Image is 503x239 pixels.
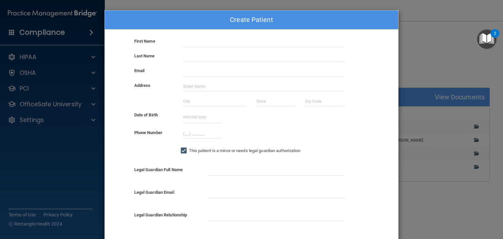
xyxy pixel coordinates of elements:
button: Open Resource Center, 2 new notifications [477,30,496,49]
input: Street Name [183,82,345,91]
b: Last Name [134,53,155,58]
b: Date of Birth [134,112,158,117]
label: This patient is a minor or needs legal guardian authorization [181,147,301,155]
b: Address [134,83,151,88]
input: This patient is a minor or needs legal guardian authorization [181,148,188,153]
div: 2 [494,33,496,42]
b: Legal Guardian Email [134,190,174,195]
b: First Name [134,39,155,44]
b: Email [134,68,145,73]
input: State [256,96,295,106]
input: Zip Code [305,96,344,106]
input: City [183,96,247,106]
input: mm/dd/yyyy [183,111,222,123]
b: Legal Guardian Relationship [134,212,187,217]
b: Legal Guardian Full Name [134,167,183,172]
div: Create Patient [105,10,398,30]
input: (___) ___-____ [183,129,222,139]
b: Phone Number [134,130,162,135]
